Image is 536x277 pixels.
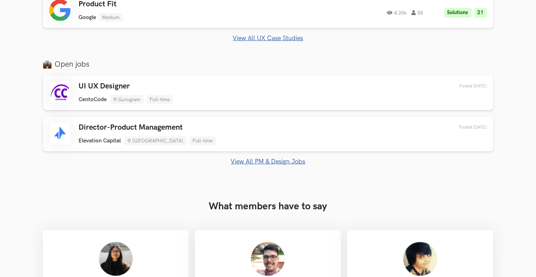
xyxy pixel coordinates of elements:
li: Medium [99,13,123,22]
li: 21 [474,8,487,18]
a: UI UX Designer CentoCode Gurugram Full-time Posted [DATE] [43,75,493,110]
a: View All PM & Design Jobs [43,158,493,165]
span: 58 [412,10,423,15]
li: Full-time [190,136,216,145]
li: Full-time [147,95,173,104]
a: View All UX Case Studies [43,35,493,42]
img: Girish Unde [250,241,285,277]
h3: What members have to say [43,201,493,213]
li: Google [79,14,96,21]
div: 06th Sep [443,84,487,89]
li: Elevation Capital [79,137,121,144]
img: Rashmi Bharath [403,241,438,277]
a: Director-Product Management Elevation Capital [GEOGRAPHIC_DATA] Full-time Posted [DATE] [43,117,493,152]
h3: UI UX Designer [79,82,173,91]
h3: Director-Product Management [79,123,216,132]
img: briefcase_emoji.png [43,60,52,69]
li: Gurugram [110,95,144,104]
span: 4.26k [387,10,407,15]
li: CentoCode [79,96,107,103]
div: 06th Sep [443,125,487,130]
li: [GEOGRAPHIC_DATA] [124,136,187,145]
img: Hrittika [98,241,133,277]
label: Open jobs [43,60,493,69]
li: Solutions [444,8,472,18]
